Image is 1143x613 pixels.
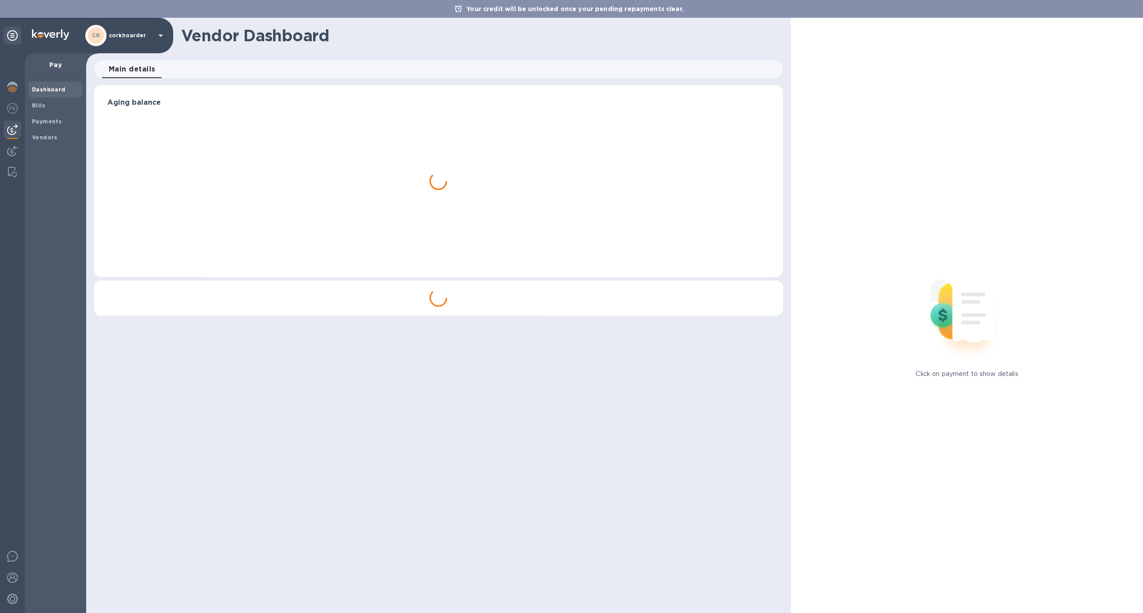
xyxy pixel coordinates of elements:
h3: Aging balance [107,99,770,107]
p: corkhoarder [109,32,153,39]
div: Unpin categories [4,27,21,44]
b: Dashboard [32,86,66,93]
img: Logo [32,29,69,40]
p: Pay [32,60,79,69]
p: Click on payment to show details [916,369,1018,379]
b: Your credit will be unlocked once your pending repayments clear. [466,5,684,12]
b: Vendors [32,134,58,141]
span: Main details [109,63,155,75]
b: CR [92,32,100,39]
b: Bills [32,102,45,109]
img: Foreign exchange [7,103,18,114]
b: Payments [32,118,62,125]
h1: Vendor Dashboard [181,26,777,45]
